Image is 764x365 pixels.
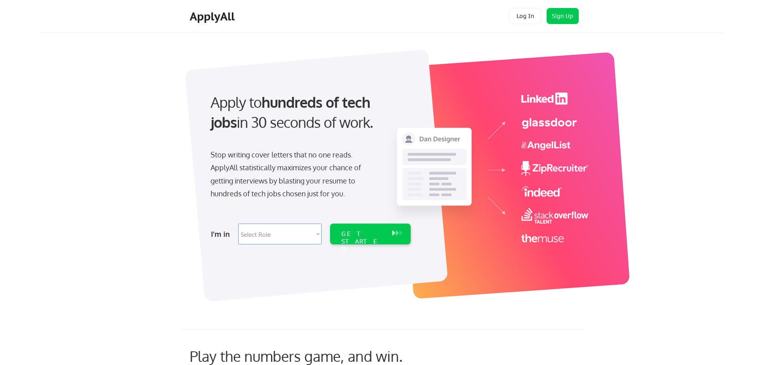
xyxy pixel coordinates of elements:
[211,228,233,240] div: I'm in
[547,8,579,24] button: Sign Up
[211,93,374,131] strong: hundreds of tech jobs
[509,8,541,24] button: Log In
[211,92,407,133] div: Apply to in 30 seconds of work.
[190,10,237,23] div: ApplyAll
[211,148,375,200] div: Stop writing cover letters that no one reads. ApplyAll statistically maximizes your chance of get...
[341,230,384,253] div: GET STARTED
[190,347,438,365] div: Play the numbers game, and win.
